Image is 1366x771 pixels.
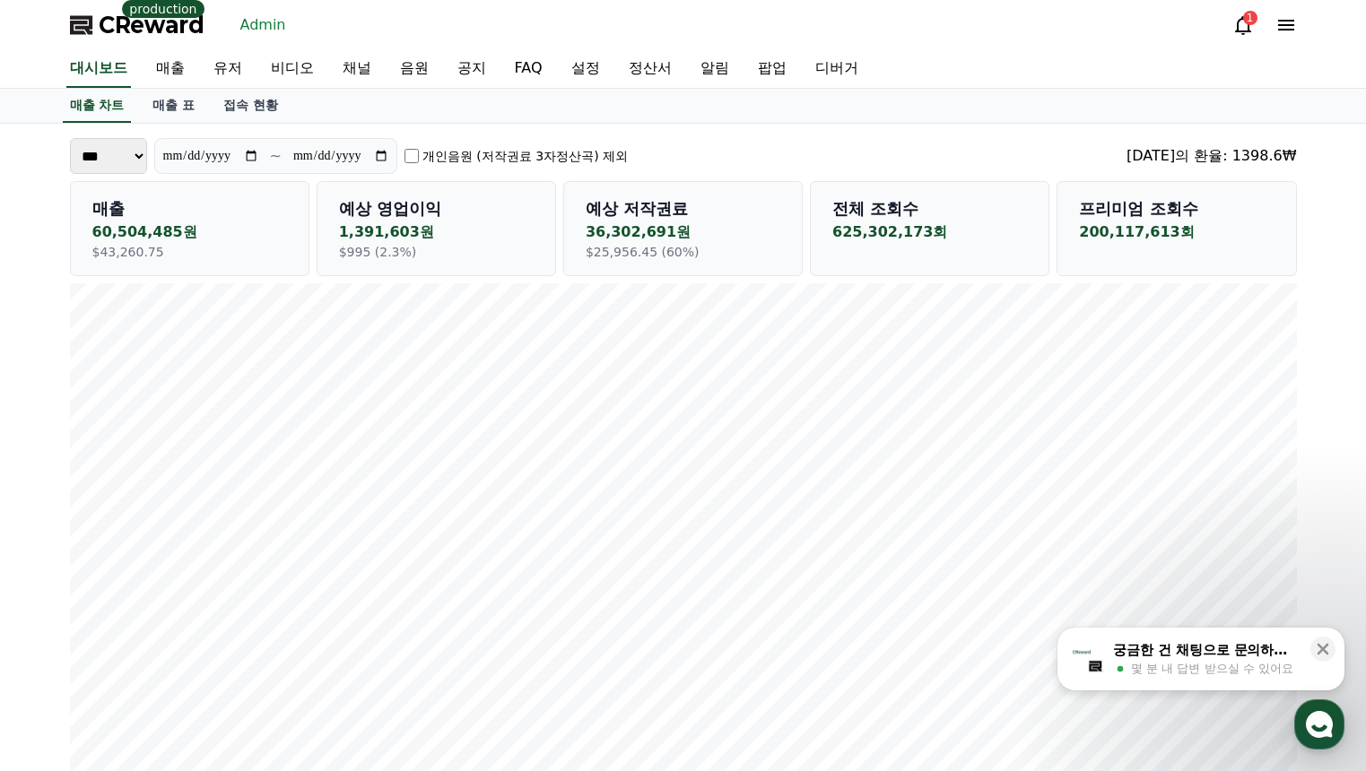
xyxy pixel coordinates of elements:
a: 디버거 [801,50,873,88]
a: 채널 [328,50,386,88]
p: 예상 저작권료 [586,196,780,221]
div: [DATE]의 환율: 1398.6₩ [1127,145,1296,167]
div: 1 [1243,11,1257,25]
a: 매출 [142,50,199,88]
a: 1 [1232,14,1254,36]
a: FAQ [500,50,557,88]
a: 알림 [686,50,744,88]
a: 설정 [557,50,614,88]
a: 매출 차트 [63,89,132,123]
a: 홈 [5,568,118,613]
a: 비디오 [257,50,328,88]
p: 매출 [92,196,287,221]
a: 유저 [199,50,257,88]
p: 1,391,603원 [339,221,534,243]
p: 60,504,485원 [92,221,287,243]
a: 대시보드 [66,50,131,88]
p: 625,302,173회 [832,221,1027,243]
a: 설정 [231,568,344,613]
p: $25,956.45 (60%) [586,243,780,261]
p: $43,260.75 [92,243,287,261]
a: 팝업 [744,50,801,88]
p: 36,302,691원 [586,221,780,243]
a: 음원 [386,50,443,88]
a: 정산서 [614,50,686,88]
span: 대화 [164,596,186,611]
a: 매출 표 [138,89,209,123]
span: CReward [99,11,204,39]
p: 전체 조회수 [832,196,1027,221]
a: CReward [70,11,204,39]
p: ~ [270,145,282,167]
p: $995 (2.3%) [339,243,534,261]
a: Admin [233,11,293,39]
a: 공지 [443,50,500,88]
p: 예상 영업이익 [339,196,534,221]
span: 홈 [57,595,67,610]
p: 프리미엄 조회수 [1079,196,1274,221]
label: 개인음원 (저작권료 3자정산곡) 제외 [422,147,628,165]
span: 설정 [277,595,299,610]
a: 접속 현황 [209,89,292,123]
a: 대화 [118,568,231,613]
p: 200,117,613회 [1079,221,1274,243]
